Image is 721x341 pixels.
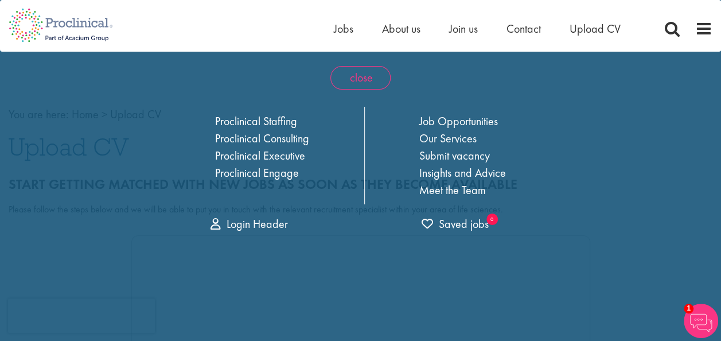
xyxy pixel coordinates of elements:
a: Proclinical Executive [215,148,305,163]
sub: 0 [486,214,498,225]
img: Chatbot [684,304,718,338]
a: Proclinical Consulting [215,131,309,146]
a: Job Opportunities [419,114,498,129]
span: close [330,66,391,90]
a: About us [382,21,420,36]
span: Saved jobs [422,216,489,231]
a: Submit vacancy [419,148,490,163]
a: Contact [506,21,541,36]
a: Join us [449,21,478,36]
a: Insights and Advice [419,165,506,180]
a: Jobs [334,21,353,36]
a: Login Header [211,216,288,231]
a: Our Services [419,131,477,146]
a: Upload CV [570,21,621,36]
a: Meet the Team [419,183,486,197]
span: 1 [684,304,693,313]
a: trigger for shortlist [422,216,489,232]
a: Proclinical Engage [215,165,299,180]
a: Proclinical Staffing [215,114,297,129]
